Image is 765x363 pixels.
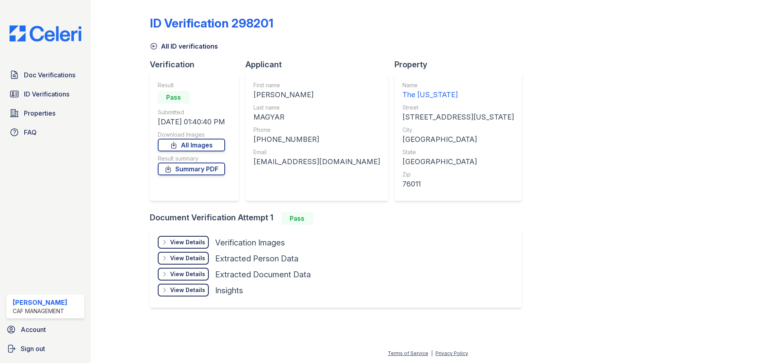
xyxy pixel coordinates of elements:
[402,179,514,190] div: 76011
[253,104,380,112] div: Last name
[402,134,514,145] div: [GEOGRAPHIC_DATA]
[3,322,88,337] a: Account
[431,350,433,356] div: |
[3,26,88,41] img: CE_Logo_Blue-a8612792a0a2168367f1c8372b55b34899dd931a85d93a1a3d3e32e68fde9ad4.png
[158,131,225,139] div: Download Images
[158,116,225,128] div: [DATE] 01:40:40 PM
[158,81,225,89] div: Result
[13,307,67,315] div: CAF Management
[215,237,285,248] div: Verification Images
[158,91,190,104] div: Pass
[13,298,67,307] div: [PERSON_NAME]
[402,89,514,100] div: The [US_STATE]
[24,70,75,80] span: Doc Verifications
[402,81,514,100] a: Name The [US_STATE]
[21,344,45,353] span: Sign out
[170,238,205,246] div: View Details
[6,67,84,83] a: Doc Verifications
[6,86,84,102] a: ID Verifications
[388,350,428,356] a: Terms of Service
[402,156,514,167] div: [GEOGRAPHIC_DATA]
[158,139,225,151] a: All Images
[253,126,380,134] div: Phone
[253,148,380,156] div: Email
[170,254,205,262] div: View Details
[150,59,245,70] div: Verification
[3,341,88,357] a: Sign out
[150,41,218,51] a: All ID verifications
[253,81,380,89] div: First name
[402,104,514,112] div: Street
[158,108,225,116] div: Submitted
[215,253,298,264] div: Extracted Person Data
[24,89,69,99] span: ID Verifications
[158,155,225,163] div: Result summary
[6,124,84,140] a: FAQ
[402,81,514,89] div: Name
[253,134,380,145] div: [PHONE_NUMBER]
[150,16,273,30] div: ID Verification 298201
[150,212,528,225] div: Document Verification Attempt 1
[170,270,205,278] div: View Details
[402,148,514,156] div: State
[394,59,528,70] div: Property
[253,112,380,123] div: MAGYAR
[435,350,468,356] a: Privacy Policy
[402,126,514,134] div: City
[215,269,311,280] div: Extracted Document Data
[6,105,84,121] a: Properties
[21,325,46,334] span: Account
[158,163,225,175] a: Summary PDF
[24,128,37,137] span: FAQ
[402,112,514,123] div: [STREET_ADDRESS][US_STATE]
[402,171,514,179] div: Zip
[281,212,313,225] div: Pass
[253,89,380,100] div: [PERSON_NAME]
[245,59,394,70] div: Applicant
[253,156,380,167] div: [EMAIL_ADDRESS][DOMAIN_NAME]
[170,286,205,294] div: View Details
[24,108,55,118] span: Properties
[215,285,243,296] div: Insights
